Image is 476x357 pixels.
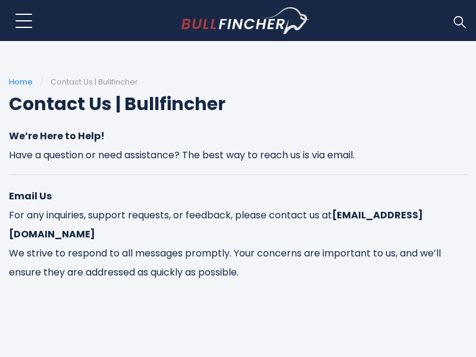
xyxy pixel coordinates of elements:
strong: [EMAIL_ADDRESS][DOMAIN_NAME] [9,208,423,241]
p: For any inquiries, support requests, or feedback, please contact us at We strive to respond to al... [9,187,467,282]
span: Contact Us | Bullfincher [51,76,138,87]
a: Home [9,76,33,87]
a: Go to homepage [181,7,309,35]
h1: Contact Us | Bullfincher [9,93,467,115]
strong: Email Us [9,189,52,203]
img: bullfincher logo [181,7,309,35]
strong: We’re Here to Help! [9,129,105,143]
ul: / [9,77,467,87]
p: Have a question or need assistance? The best way to reach us is via email. [9,127,467,165]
